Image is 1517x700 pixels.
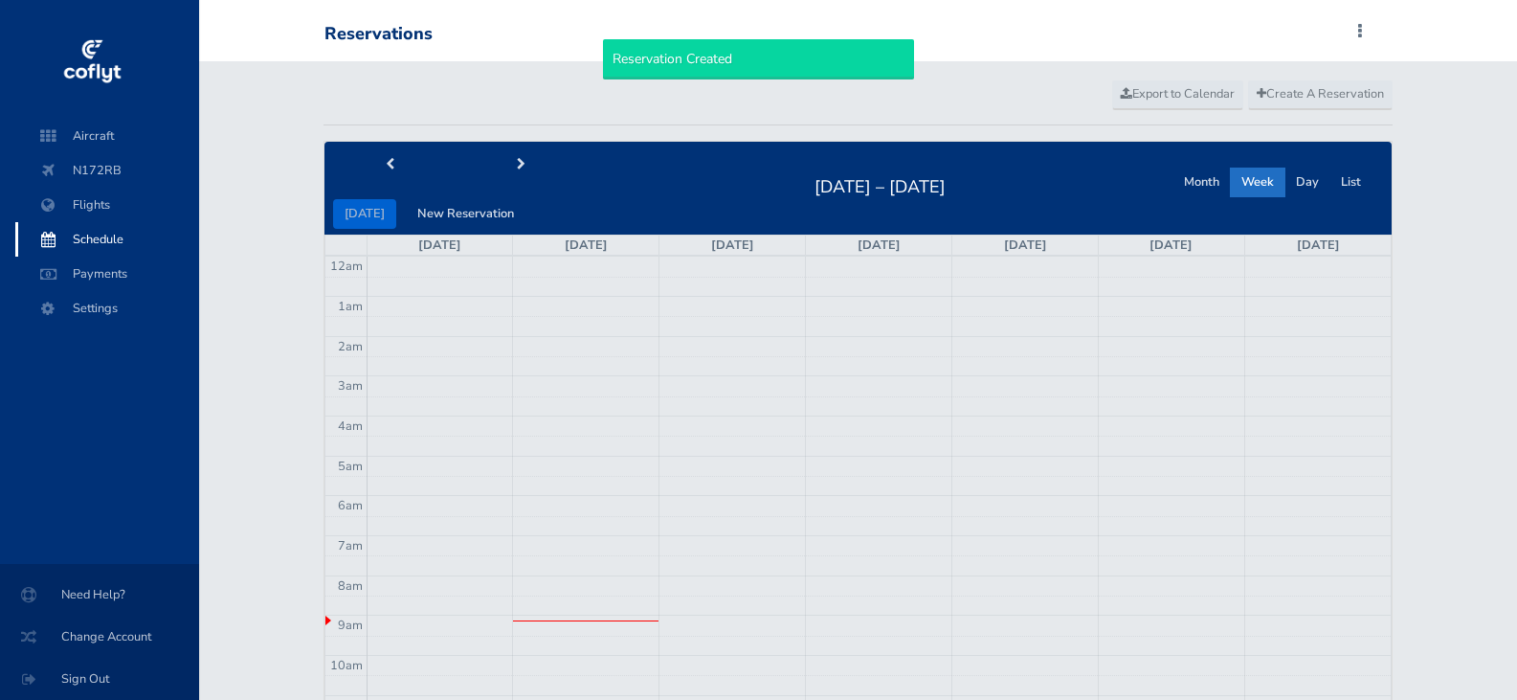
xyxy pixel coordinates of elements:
[338,338,363,355] span: 2am
[34,222,180,257] span: Schedule
[1004,237,1047,254] a: [DATE]
[338,458,363,475] span: 5am
[406,199,525,229] button: New Reservation
[338,377,363,395] span: 3am
[23,577,176,612] span: Need Help?
[34,257,180,291] span: Payments
[330,258,363,275] span: 12am
[565,237,608,254] a: [DATE]
[1297,237,1340,254] a: [DATE]
[1257,85,1384,102] span: Create A Reservation
[338,617,363,634] span: 9am
[338,497,363,514] span: 6am
[34,119,180,153] span: Aircraft
[603,39,914,79] div: Reservation Created
[1248,80,1393,109] a: Create A Reservation
[1284,168,1330,197] button: Day
[858,237,901,254] a: [DATE]
[1112,80,1243,109] a: Export to Calendar
[60,34,123,91] img: coflyt logo
[324,150,457,180] button: prev
[1230,168,1285,197] button: Week
[338,577,363,595] span: 8am
[34,153,180,188] span: N172RB
[324,24,433,45] div: Reservations
[711,237,754,254] a: [DATE]
[1121,85,1235,102] span: Export to Calendar
[34,291,180,326] span: Settings
[418,237,461,254] a: [DATE]
[338,298,363,315] span: 1am
[803,171,957,198] h2: [DATE] – [DATE]
[23,620,176,654] span: Change Account
[34,188,180,222] span: Flights
[1172,168,1231,197] button: Month
[333,199,396,229] button: [DATE]
[23,662,176,696] span: Sign Out
[1149,237,1193,254] a: [DATE]
[1329,168,1372,197] button: List
[330,657,363,674] span: 10am
[338,537,363,554] span: 7am
[456,150,588,180] button: next
[338,418,363,435] span: 4am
